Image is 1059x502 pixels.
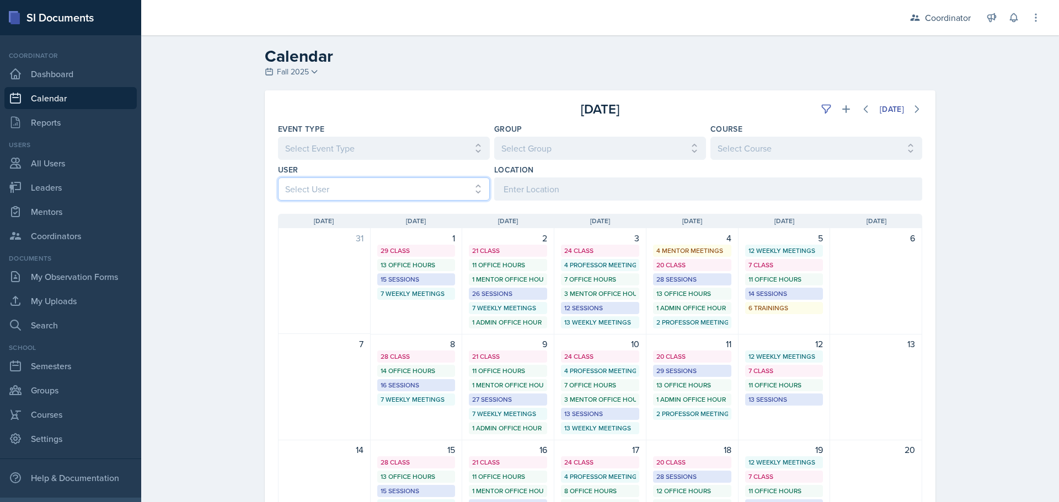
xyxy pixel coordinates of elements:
div: 12 Weekly Meetings [748,352,820,361]
div: 7 Office Hours [564,274,636,284]
div: 1 Admin Office Hour [472,317,544,327]
div: 13 Office Hours [381,472,452,482]
h2: Calendar [265,46,935,66]
div: 4 [653,231,731,245]
div: 1 Admin Office Hour [656,395,728,404]
div: 7 Class [748,260,820,270]
div: 21 Class [472,246,544,256]
span: [DATE] [590,216,610,226]
div: 29 Sessions [656,366,728,376]
span: [DATE] [682,216,702,226]
div: 2 Professor Meetings [656,409,728,419]
div: 15 [377,443,456,456]
div: 13 Weekly Meetings [564,423,636,433]
div: [DATE] [880,105,904,114]
div: 15 Sessions [381,486,452,496]
div: 11 Office Hours [748,274,820,284]
div: 11 Office Hours [472,366,544,376]
div: 11 [653,337,731,350]
div: 1 Mentor Office Hour [472,380,544,390]
span: [DATE] [314,216,334,226]
div: 8 [377,337,456,350]
div: 6 Trainings [748,303,820,313]
div: 7 Weekly Meetings [381,289,452,299]
div: 16 Sessions [381,380,452,390]
a: Dashboard [4,63,137,85]
div: 4 Professor Meetings [564,260,636,270]
a: Groups [4,379,137,401]
div: 29 Class [381,246,452,256]
div: 26 Sessions [472,289,544,299]
div: 1 Admin Office Hour [656,303,728,313]
div: 7 Class [748,472,820,482]
div: 1 [377,231,456,245]
div: [DATE] [493,99,707,119]
label: Course [710,123,742,134]
div: Coordinator [925,11,971,24]
div: 13 Sessions [748,395,820,404]
div: 11 Office Hours [748,380,820,390]
div: 14 [285,443,363,456]
div: Help & Documentation [4,467,137,489]
div: 15 Sessions [381,274,452,284]
a: Settings [4,428,137,450]
div: 27 Sessions [472,395,544,404]
div: 20 Class [656,352,728,361]
div: 7 Class [748,366,820,376]
div: 28 Sessions [656,472,728,482]
label: Location [494,164,534,175]
div: 20 Class [656,260,728,270]
div: 24 Class [564,457,636,467]
a: Leaders [4,176,137,198]
div: 12 Office Hours [656,486,728,496]
div: 20 Class [656,457,728,467]
div: 4 Professor Meetings [564,366,636,376]
span: [DATE] [867,216,886,226]
div: 10 [561,337,639,350]
a: Courses [4,403,137,425]
div: 21 Class [472,457,544,467]
div: 2 [469,231,547,245]
div: Users [4,140,137,150]
div: 9 [469,337,547,350]
div: 13 [837,337,915,350]
div: 21 Class [472,352,544,361]
div: 14 Sessions [748,289,820,299]
div: 28 Class [381,457,452,467]
span: Fall 2025 [277,66,309,78]
span: [DATE] [774,216,794,226]
div: Coordinator [4,51,137,61]
div: 16 [469,443,547,456]
div: 3 Mentor Office Hours [564,395,636,404]
div: 28 Class [381,352,452,361]
div: 11 Office Hours [748,486,820,496]
div: 31 [285,231,363,245]
div: 11 Office Hours [472,472,544,482]
div: 3 Mentor Office Hours [564,289,636,299]
div: 12 Weekly Meetings [748,246,820,256]
div: 12 [745,337,823,350]
a: Calendar [4,87,137,109]
span: [DATE] [406,216,426,226]
a: My Uploads [4,290,137,312]
div: 18 [653,443,731,456]
div: 17 [561,443,639,456]
div: 4 Mentor Meetings [656,246,728,256]
div: 7 Weekly Meetings [472,409,544,419]
div: 12 Sessions [564,303,636,313]
label: User [278,164,298,175]
div: 1 Mentor Office Hour [472,486,544,496]
label: Group [494,123,522,134]
a: Mentors [4,201,137,223]
a: Search [4,314,137,336]
div: 6 [837,231,915,245]
div: 14 Office Hours [381,366,452,376]
div: Documents [4,253,137,263]
div: 7 [285,337,363,350]
div: 2 Professor Meetings [656,317,728,327]
div: 24 Class [564,352,636,361]
input: Enter Location [494,177,922,201]
a: Reports [4,111,137,133]
div: 1 Mentor Office Hour [472,274,544,284]
div: 13 Office Hours [656,289,728,299]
